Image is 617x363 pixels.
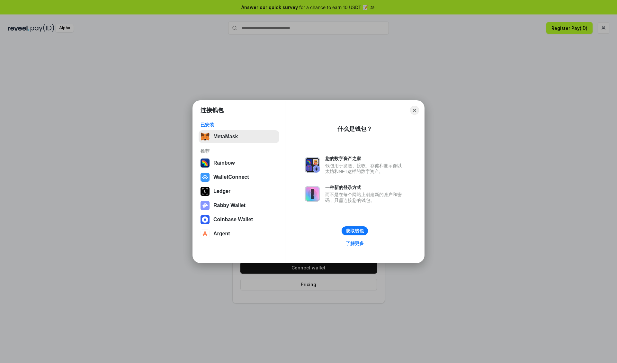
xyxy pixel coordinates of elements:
[201,159,210,168] img: svg+xml,%3Csvg%20width%3D%22120%22%20height%3D%22120%22%20viewBox%3D%220%200%20120%20120%22%20fil...
[201,187,210,196] img: svg+xml,%3Csvg%20xmlns%3D%22http%3A%2F%2Fwww.w3.org%2F2000%2Fsvg%22%20width%3D%2228%22%20height%3...
[199,199,279,212] button: Rabby Wallet
[305,186,320,202] img: svg+xml,%3Csvg%20xmlns%3D%22http%3A%2F%2Fwww.w3.org%2F2000%2Fsvg%22%20fill%3D%22none%22%20viewBox...
[201,132,210,141] img: svg+xml,%3Csvg%20fill%3D%22none%22%20height%3D%2233%22%20viewBox%3D%220%200%2035%2033%22%20width%...
[199,213,279,226] button: Coinbase Wallet
[346,228,364,234] div: 获取钱包
[410,106,419,115] button: Close
[325,163,405,174] div: 钱包用于发送、接收、存储和显示像以太坊和NFT这样的数字资产。
[325,192,405,203] div: 而不是在每个网站上创建新的账户和密码，只需连接您的钱包。
[325,185,405,190] div: 一种新的登录方式
[201,229,210,238] img: svg+xml,%3Csvg%20width%3D%2228%22%20height%3D%2228%22%20viewBox%3D%220%200%2028%2028%22%20fill%3D...
[201,122,277,128] div: 已安装
[346,240,364,246] div: 了解更多
[201,106,224,114] h1: 连接钱包
[201,201,210,210] img: svg+xml,%3Csvg%20xmlns%3D%22http%3A%2F%2Fwww.w3.org%2F2000%2Fsvg%22%20fill%3D%22none%22%20viewBox...
[201,215,210,224] img: svg+xml,%3Csvg%20width%3D%2228%22%20height%3D%2228%22%20viewBox%3D%220%200%2028%2028%22%20fill%3D...
[199,157,279,169] button: Rainbow
[199,130,279,143] button: MetaMask
[342,226,368,235] button: 获取钱包
[325,156,405,161] div: 您的数字资产之家
[199,171,279,184] button: WalletConnect
[213,134,238,140] div: MetaMask
[213,174,249,180] div: WalletConnect
[213,203,246,208] div: Rabby Wallet
[337,125,372,133] div: 什么是钱包？
[305,157,320,173] img: svg+xml,%3Csvg%20xmlns%3D%22http%3A%2F%2Fwww.w3.org%2F2000%2Fsvg%22%20fill%3D%22none%22%20viewBox...
[213,188,230,194] div: Ledger
[213,217,253,222] div: Coinbase Wallet
[199,227,279,240] button: Argent
[201,148,277,154] div: 推荐
[213,231,230,237] div: Argent
[201,173,210,182] img: svg+xml,%3Csvg%20width%3D%2228%22%20height%3D%2228%22%20viewBox%3D%220%200%2028%2028%22%20fill%3D...
[342,239,368,248] a: 了解更多
[213,160,235,166] div: Rainbow
[199,185,279,198] button: Ledger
